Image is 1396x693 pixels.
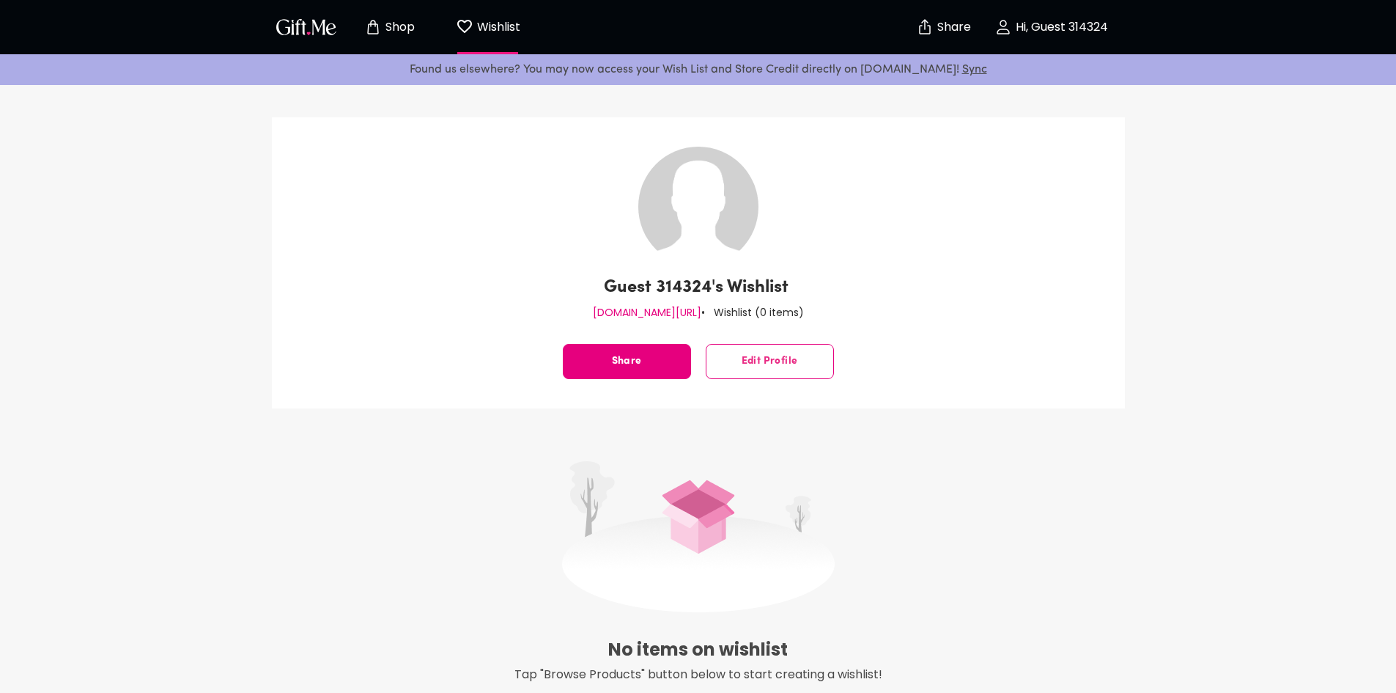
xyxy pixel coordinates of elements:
[273,16,339,37] img: GiftMe Logo
[272,634,1125,665] h6: No items on wishlist
[916,18,934,36] img: secure
[962,64,987,76] a: Sync
[272,665,1125,684] p: Tap "Browse Products" button below to start creating a wishlist!
[604,276,723,299] p: Guest 314324's
[1012,21,1108,34] p: Hi, Guest 314324
[562,461,835,612] img: Wishlist is Empty
[448,4,528,51] button: Wishlist page
[12,60,1384,79] p: Found us elsewhere? You may now access your Wish List and Store Credit directly on [DOMAIN_NAME]!
[701,303,804,322] p: • Wishlist ( 0 items )
[473,18,520,37] p: Wishlist
[563,344,691,379] button: Share
[727,276,789,299] p: Wishlist
[978,4,1125,51] button: Hi, Guest 314324
[350,4,430,51] button: Store page
[706,344,834,379] button: Edit Profile
[638,147,758,267] img: Guest 314324
[382,21,415,34] p: Shop
[272,18,341,36] button: GiftMe Logo
[934,21,971,34] p: Share
[593,303,701,322] p: [DOMAIN_NAME][URL]
[918,1,970,53] button: Share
